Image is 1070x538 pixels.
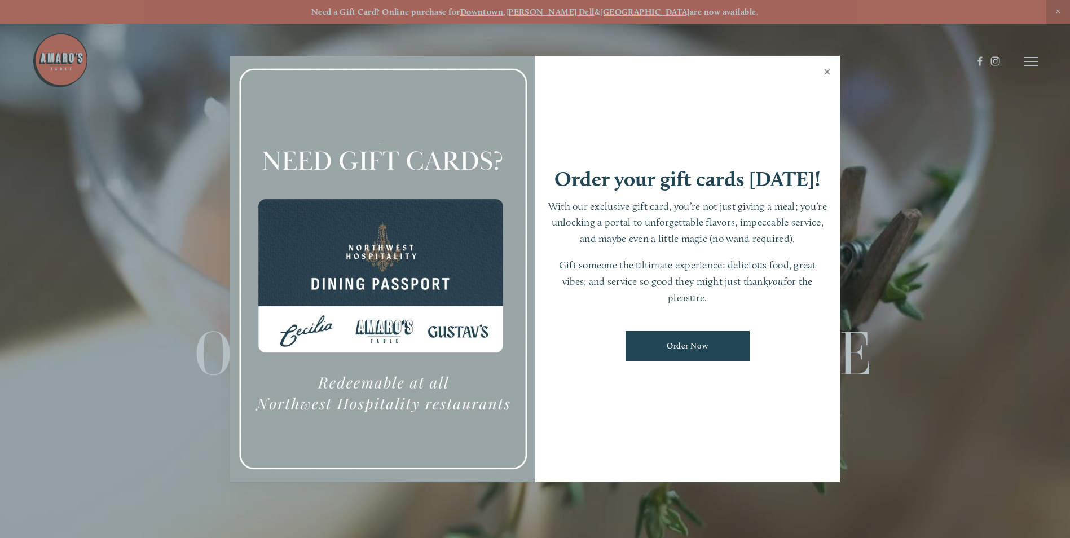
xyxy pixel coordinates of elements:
[816,58,838,89] a: Close
[768,275,783,287] em: you
[547,257,829,306] p: Gift someone the ultimate experience: delicious food, great vibes, and service so good they might...
[626,331,750,361] a: Order Now
[554,169,821,189] h1: Order your gift cards [DATE]!
[547,199,829,247] p: With our exclusive gift card, you’re not just giving a meal; you’re unlocking a portal to unforge...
